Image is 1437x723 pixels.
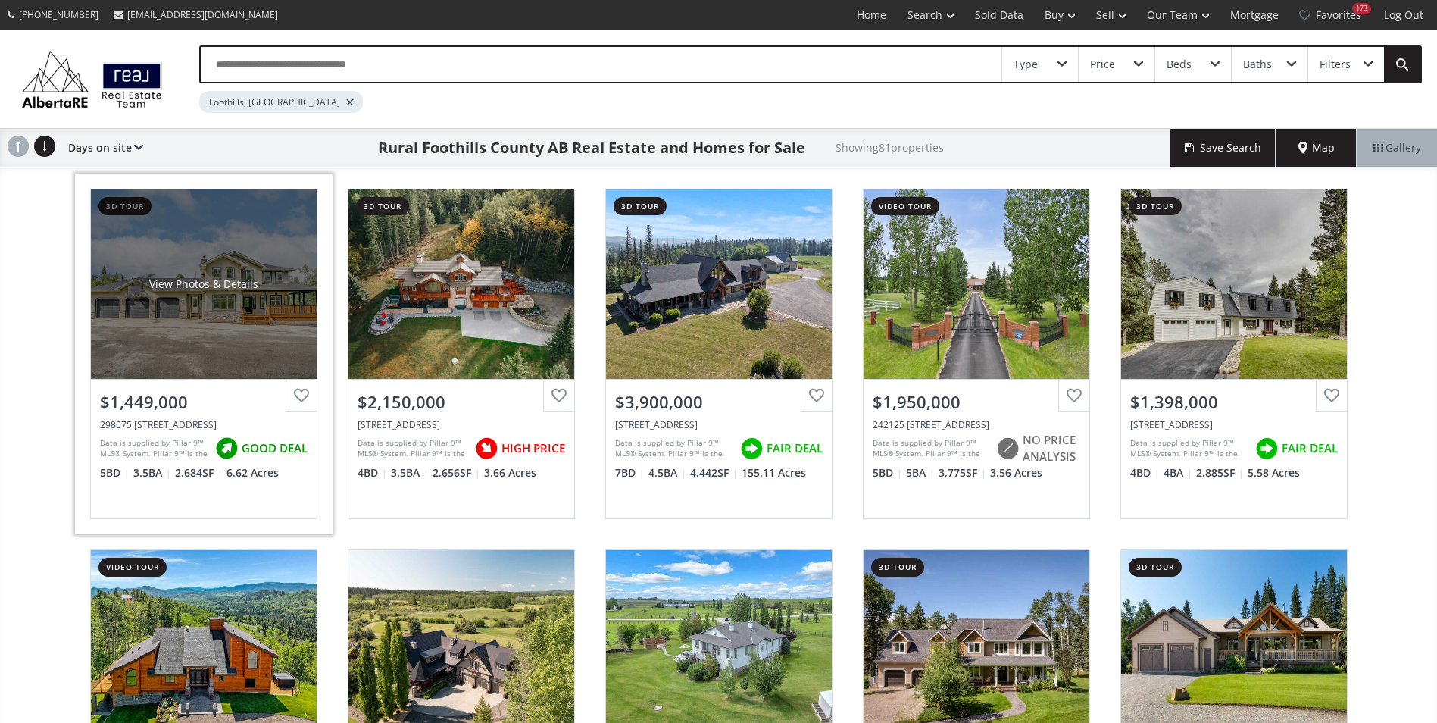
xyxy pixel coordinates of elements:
div: 298075 218 Street West #200, Rural Foothills County, AB T1S2Y6 [100,418,308,431]
div: $2,150,000 [358,390,565,414]
span: 5 BA [906,465,935,480]
div: 242125 8 Street East, Rural Foothills County, AB T1S 3L2 [873,418,1080,431]
span: HIGH PRICE [501,440,565,456]
div: 35 Horseshoe Bend, Rural Foothills County, AB T0L 1K0 [358,418,565,431]
span: 2,885 SF [1196,465,1244,480]
div: Price [1090,59,1115,70]
div: Data is supplied by Pillar 9™ MLS® System. Pillar 9™ is the owner of the copyright in its MLS® Sy... [358,437,467,460]
a: [EMAIL_ADDRESS][DOMAIN_NAME] [106,1,286,29]
div: View Photos & Details [149,277,258,292]
div: Data is supplied by Pillar 9™ MLS® System. Pillar 9™ is the owner of the copyright in its MLS® Sy... [615,437,733,460]
img: rating icon [1251,433,1282,464]
span: 5 BD [100,465,130,480]
span: 2,656 SF [433,465,480,480]
a: 3d tour$1,398,000[STREET_ADDRESS]Data is supplied by Pillar 9™ MLS® System. Pillar 9™ is the owne... [1105,174,1363,534]
span: Map [1298,140,1335,155]
a: video tour$1,950,000242125 [STREET_ADDRESS]Data is supplied by Pillar 9™ MLS® System. Pillar 9™ i... [848,174,1105,534]
img: Logo [15,47,169,111]
span: [EMAIL_ADDRESS][DOMAIN_NAME] [127,8,278,21]
div: 206056 Highway 762, Rural Foothills County, AB T0L 0K0 [1130,418,1338,431]
span: 4,442 SF [690,465,738,480]
a: 3d tour$3,900,000[STREET_ADDRESS]Data is supplied by Pillar 9™ MLS® System. Pillar 9™ is the owne... [590,174,848,534]
div: Data is supplied by Pillar 9™ MLS® System. Pillar 9™ is the owner of the copyright in its MLS® Sy... [1130,437,1248,460]
span: 3.5 BA [133,465,171,480]
h2: Showing 81 properties [836,142,944,153]
span: 3.56 Acres [990,465,1042,480]
div: $3,900,000 [615,390,823,414]
div: $1,449,000 [100,390,308,414]
span: [PHONE_NUMBER] [19,8,98,21]
span: 6.62 Acres [226,465,279,480]
span: 5.58 Acres [1248,465,1300,480]
div: Gallery [1357,129,1437,167]
span: 5 BD [873,465,902,480]
div: Baths [1243,59,1272,70]
div: 173 [1352,3,1371,14]
div: Filters [1320,59,1351,70]
span: NO PRICE ANALYSIS [1023,432,1080,465]
div: Type [1014,59,1038,70]
h1: Rural Foothills County AB Real Estate and Homes for Sale [378,137,805,158]
a: 3d tour$2,150,000[STREET_ADDRESS]Data is supplied by Pillar 9™ MLS® System. Pillar 9™ is the owne... [333,174,590,534]
div: $1,398,000 [1130,390,1338,414]
div: Beds [1167,59,1192,70]
span: GOOD DEAL [242,440,308,456]
div: Days on site [61,129,143,167]
img: rating icon [736,433,767,464]
div: Data is supplied by Pillar 9™ MLS® System. Pillar 9™ is the owner of the copyright in its MLS® Sy... [873,437,989,460]
span: 4.5 BA [648,465,686,480]
div: $1,950,000 [873,390,1080,414]
span: 2,684 SF [175,465,223,480]
span: 4 BA [1164,465,1192,480]
span: 4 BD [1130,465,1160,480]
span: 7 BD [615,465,645,480]
span: FAIR DEAL [767,440,823,456]
span: 3.66 Acres [484,465,536,480]
span: 155.11 Acres [742,465,806,480]
div: 272001-200 272 Street West, Rural Foothills County, AB T0L 1K0 [615,418,823,431]
img: rating icon [992,433,1023,464]
img: rating icon [211,433,242,464]
span: Gallery [1373,140,1421,155]
span: 3.5 BA [391,465,429,480]
a: 3d tourView Photos & Details$1,449,000298075 [STREET_ADDRESS]Data is supplied by Pillar 9™ MLS® S... [75,174,333,534]
span: FAIR DEAL [1282,440,1338,456]
button: Save Search [1170,129,1276,167]
img: rating icon [471,433,501,464]
div: Data is supplied by Pillar 9™ MLS® System. Pillar 9™ is the owner of the copyright in its MLS® Sy... [100,437,208,460]
span: 3,775 SF [939,465,986,480]
span: 4 BD [358,465,387,480]
div: Foothills, [GEOGRAPHIC_DATA] [199,91,363,113]
div: Map [1276,129,1357,167]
